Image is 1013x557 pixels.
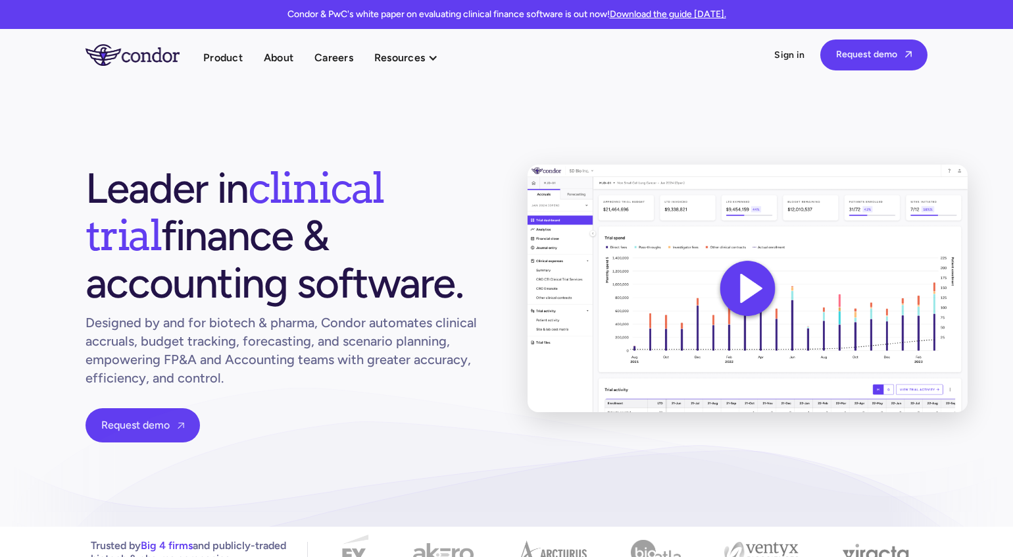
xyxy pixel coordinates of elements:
a: home [86,44,203,65]
a: About [264,49,293,66]
div: Resources [374,49,451,66]
a: Download the guide [DATE]. [610,9,726,20]
a: Request demo [86,408,200,442]
span:  [178,421,184,430]
div: Resources [374,49,425,66]
p: Condor & PwC's white paper on evaluating clinical finance software is out now! [287,8,726,21]
a: Product [203,49,243,66]
span: clinical trial [86,162,383,261]
span:  [905,50,912,59]
a: Sign in [774,49,804,62]
a: Request demo [820,40,927,70]
span: Big 4 firms [141,539,193,552]
a: Careers [314,49,353,66]
h1: Designed by and for biotech & pharma, Condor automates clinical accruals, budget tracking, foreca... [86,313,485,387]
h1: Leader in finance & accounting software. [86,165,485,307]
